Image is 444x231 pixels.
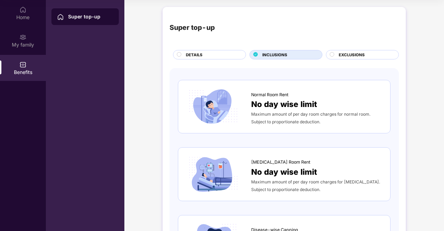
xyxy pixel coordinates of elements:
span: DETAILS [186,52,203,58]
span: No day wise limit [251,98,317,110]
span: [MEDICAL_DATA] Room Rent [251,159,310,166]
div: Super top-up [68,13,113,20]
img: svg+xml;base64,PHN2ZyBpZD0iSG9tZSIgeG1sbnM9Imh0dHA6Ly93d3cudzMub3JnLzIwMDAvc3ZnIiB3aWR0aD0iMjAiIG... [19,6,26,13]
span: INCLUSIONS [262,52,287,58]
img: svg+xml;base64,PHN2ZyBpZD0iSG9tZSIgeG1sbnM9Imh0dHA6Ly93d3cudzMub3JnLzIwMDAvc3ZnIiB3aWR0aD0iMjAiIG... [57,14,64,20]
img: icon [185,87,241,126]
img: icon [185,155,241,194]
span: Maximum amount of per day room charges for [MEDICAL_DATA]. Subject to proportionate deduction. [251,179,380,192]
img: svg+xml;base64,PHN2ZyB3aWR0aD0iMjAiIGhlaWdodD0iMjAiIHZpZXdCb3g9IjAgMCAyMCAyMCIgZmlsbD0ibm9uZSIgeG... [19,34,26,41]
div: Super top-up [170,22,215,33]
img: svg+xml;base64,PHN2ZyBpZD0iQmVuZWZpdHMiIHhtbG5zPSJodHRwOi8vd3d3LnczLm9yZy8yMDAwL3N2ZyIgd2lkdGg9Ij... [19,61,26,68]
span: Normal Room Rent [251,91,288,98]
span: No day wise limit [251,166,317,178]
span: Maximum amount of per day room charges for normal room. Subject to proportionate deduction. [251,112,370,124]
span: EXCLUSIONS [339,52,365,58]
